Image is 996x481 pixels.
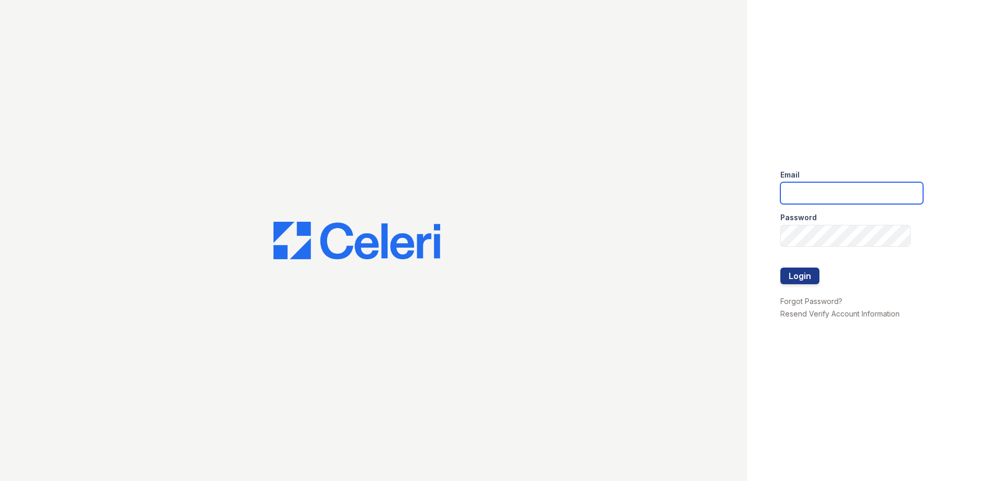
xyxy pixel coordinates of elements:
label: Password [780,212,817,223]
label: Email [780,170,800,180]
a: Forgot Password? [780,297,842,306]
button: Login [780,268,819,284]
img: CE_Logo_Blue-a8612792a0a2168367f1c8372b55b34899dd931a85d93a1a3d3e32e68fde9ad4.png [273,222,440,259]
a: Resend Verify Account Information [780,309,900,318]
